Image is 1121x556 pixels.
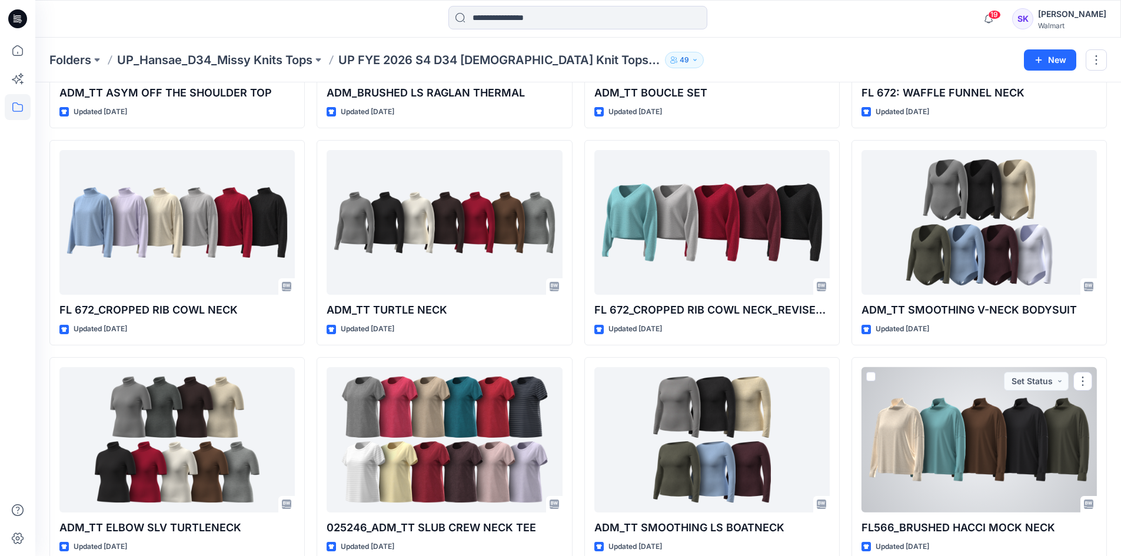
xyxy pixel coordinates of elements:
a: ADM_TT SMOOTHING LS BOATNECK [594,367,830,512]
p: ADM_TT ELBOW SLV TURTLENECK [59,520,295,536]
a: ADM_TT ELBOW SLV TURTLENECK [59,367,295,512]
p: FL 672_CROPPED RIB COWL NECK_REVISED 0206 [594,302,830,318]
p: Updated [DATE] [341,323,394,335]
a: 025246_ADM_TT SLUB CREW NECK TEE [327,367,562,512]
a: UP_Hansae_D34_Missy Knits Tops [117,52,312,68]
p: ADM_TT SMOOTHING V-NECK BODYSUIT [861,302,1097,318]
p: 49 [680,54,689,66]
p: Updated [DATE] [74,323,127,335]
p: Updated [DATE] [341,541,394,553]
p: Updated [DATE] [608,541,662,553]
a: FL 672_CROPPED RIB COWL NECK [59,150,295,295]
button: New [1024,49,1076,71]
span: 19 [988,10,1001,19]
p: Updated [DATE] [876,541,929,553]
div: SK [1012,8,1033,29]
p: FL566_BRUSHED HACCI MOCK NECK [861,520,1097,536]
p: Updated [DATE] [608,323,662,335]
p: ADM_TT TURTLE NECK [327,302,562,318]
p: Updated [DATE] [74,106,127,118]
a: ADM_TT TURTLE NECK [327,150,562,295]
a: Folders [49,52,91,68]
p: 025246_ADM_TT SLUB CREW NECK TEE [327,520,562,536]
p: FL 672: WAFFLE FUNNEL NECK [861,85,1097,101]
p: UP FYE 2026 S4 D34 [DEMOGRAPHIC_DATA] Knit Tops_ Hansae [338,52,660,68]
p: Updated [DATE] [74,541,127,553]
p: FL 672_CROPPED RIB COWL NECK [59,302,295,318]
p: Updated [DATE] [876,106,929,118]
a: FL 672_CROPPED RIB COWL NECK_REVISED 0206 [594,150,830,295]
p: Updated [DATE] [341,106,394,118]
a: ADM_TT SMOOTHING V-NECK BODYSUIT [861,150,1097,295]
div: Walmart [1038,21,1106,30]
p: Updated [DATE] [608,106,662,118]
button: 49 [665,52,704,68]
p: ADM_TT ASYM OFF THE SHOULDER TOP [59,85,295,101]
div: [PERSON_NAME] [1038,7,1106,21]
p: Updated [DATE] [876,323,929,335]
p: ADM_TT SMOOTHING LS BOATNECK [594,520,830,536]
a: FL566_BRUSHED HACCI MOCK NECK [861,367,1097,512]
p: ADM_TT BOUCLE SET [594,85,830,101]
p: ADM_BRUSHED LS RAGLAN THERMAL [327,85,562,101]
